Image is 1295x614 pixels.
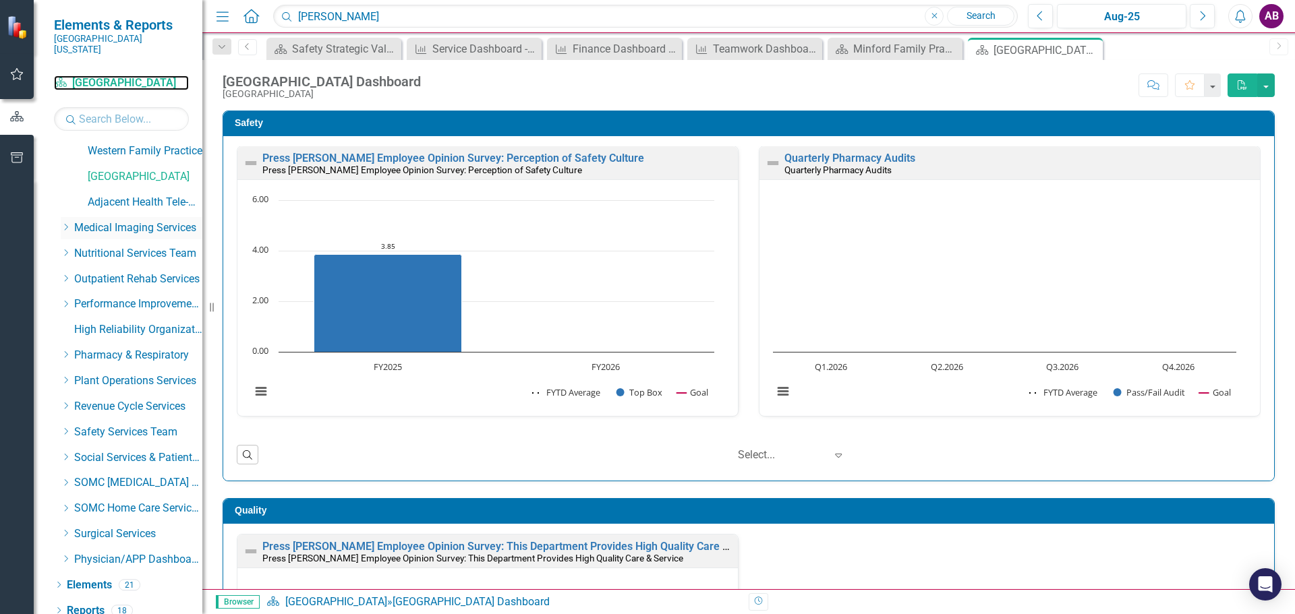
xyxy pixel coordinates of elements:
[74,475,202,491] a: SOMC [MEDICAL_DATA] & Infusion Services
[74,450,202,466] a: Social Services & Patient Relations
[252,193,268,205] text: 6.00
[74,373,202,389] a: Plant Operations Services
[573,40,679,57] div: Finance Dashboard - [PERSON_NAME], NP
[1162,361,1195,373] text: Q4.2026
[931,361,963,373] text: Q2.2026
[853,40,959,57] div: Minford Family Practice Dashboard
[54,17,189,33] span: Elements & Reports
[216,595,260,609] span: Browser
[1259,4,1284,28] button: AB
[262,152,644,164] a: Press [PERSON_NAME] Employee Opinion Survey: Perception of Safety Culture
[74,272,202,287] a: Outpatient Rehab Services
[713,40,819,57] div: Teamwork Dashboard - [PERSON_NAME], NP
[74,425,202,440] a: Safety Services Team
[243,155,259,171] img: Not Defined
[244,193,721,412] svg: Interactive chart
[691,40,819,57] a: Teamwork Dashboard - [PERSON_NAME], NP
[88,144,202,159] a: Western Family Practice
[262,553,683,563] small: Press [PERSON_NAME] Employee Opinion Survey: This Department Provides High Quality Care & Service
[223,89,421,99] div: [GEOGRAPHIC_DATA]
[235,505,1267,516] h3: Quality
[67,578,112,593] a: Elements
[1029,386,1099,398] button: Show FYTD Average
[1114,386,1185,398] button: Show Pass/Fail Audit
[381,241,395,251] text: 3.85
[432,40,538,57] div: Service Dashboard - [PERSON_NAME], NP
[1057,4,1186,28] button: Aug-25
[74,348,202,363] a: Pharmacy & Respiratory
[1199,386,1231,398] button: Show Goal
[592,361,620,373] text: FY2026
[1249,568,1282,601] div: Open Intercom Messenger
[1062,9,1182,25] div: Aug-25
[252,294,268,306] text: 2.00
[273,5,1018,28] input: Search ClearPoint...
[262,540,768,553] a: Press [PERSON_NAME] Employee Opinion Survey: This Department Provides High Quality Care & Service
[74,297,202,312] a: Performance Improvement Services
[410,40,538,57] a: Service Dashboard - [PERSON_NAME], NP
[550,40,679,57] a: Finance Dashboard - [PERSON_NAME], NP
[677,386,708,398] button: Show Goal
[74,501,202,516] a: SOMC Home Care Services
[766,193,1243,412] svg: Interactive chart
[831,40,959,57] a: Minford Family Practice Dashboard
[54,33,189,55] small: [GEOGRAPHIC_DATA][US_STATE]
[385,252,391,257] g: FYTD Average, series 1 of 3. Line with 2 data points.
[262,164,582,175] small: Press [PERSON_NAME] Employee Opinion Survey: Perception of Safety Culture
[74,399,202,415] a: Revenue Cycle Services
[54,107,189,131] input: Search Below...
[74,246,202,262] a: Nutritional Services Team
[774,382,793,401] button: View chart menu, Chart
[74,552,202,567] a: Physician/APP Dashboards
[784,164,892,175] small: Quarterly Pharmacy Audits
[243,543,259,559] img: Not Defined
[54,75,189,91] a: [GEOGRAPHIC_DATA]
[784,152,915,164] a: Quarterly Pharmacy Audits
[285,595,387,608] a: [GEOGRAPHIC_DATA]
[1046,361,1078,373] text: Q3.2026
[532,386,602,398] button: Show FYTD Average
[252,382,270,401] button: View chart menu, Chart
[393,595,550,608] div: [GEOGRAPHIC_DATA] Dashboard
[815,361,847,373] text: Q1.2026
[244,193,731,412] div: Chart. Highcharts interactive chart.
[74,220,202,236] a: Medical Imaging Services
[270,40,398,57] a: Safety Strategic Value Dashboard
[7,15,30,38] img: ClearPoint Strategy
[947,7,1014,26] a: Search
[74,322,202,338] a: High Reliability Organization
[314,200,606,352] g: Top Box, series 2 of 3. Bar series with 2 bars.
[385,222,391,228] g: Goal, series 3 of 3. Line with 2 data points.
[252,243,268,255] text: 4.00
[616,386,662,398] button: Show Top Box
[766,193,1253,412] div: Chart. Highcharts interactive chart.
[88,169,202,185] a: [GEOGRAPHIC_DATA]
[292,40,398,57] div: Safety Strategic Value Dashboard
[266,594,739,610] div: »
[223,74,421,89] div: [GEOGRAPHIC_DATA] Dashboard
[235,118,1267,128] h3: Safety
[88,195,202,210] a: Adjacent Health Tele-Neurology (Contracted Service)
[994,42,1099,59] div: [GEOGRAPHIC_DATA] Dashboard
[252,344,268,357] text: 0.00
[374,361,402,373] text: FY2025
[765,155,781,171] img: Not Defined
[74,526,202,542] a: Surgical Services
[119,579,140,590] div: 21
[314,254,462,352] path: FY2025, 3.85. Top Box.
